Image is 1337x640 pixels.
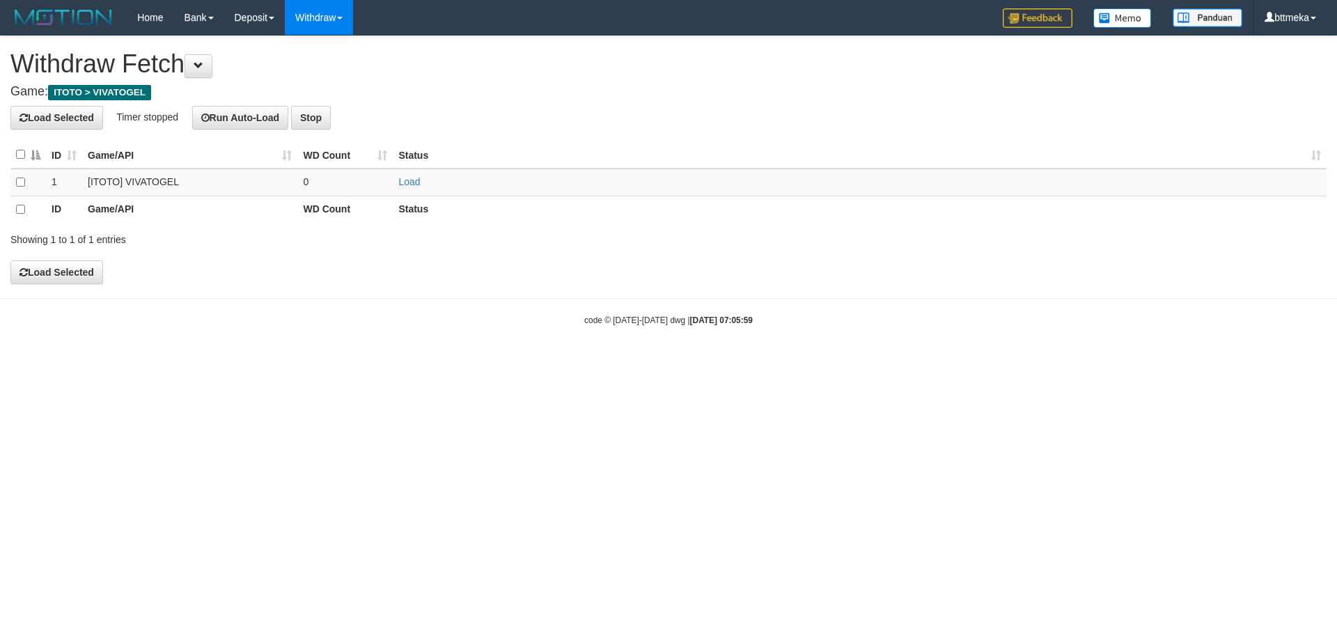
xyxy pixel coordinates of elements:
img: MOTION_logo.png [10,7,116,28]
th: WD Count [297,196,393,223]
span: Timer stopped [116,111,178,122]
button: Load Selected [10,260,103,284]
h1: Withdraw Fetch [10,50,1327,78]
h4: Game: [10,85,1327,99]
img: panduan.png [1173,8,1242,27]
div: Showing 1 to 1 of 1 entries [10,227,547,247]
img: Button%20Memo.svg [1093,8,1152,28]
td: [ITOTO] VIVATOGEL [82,169,297,196]
th: ID: activate to sort column ascending [46,141,82,169]
strong: [DATE] 07:05:59 [690,315,753,325]
small: code © [DATE]-[DATE] dwg | [584,315,753,325]
th: Status: activate to sort column ascending [393,141,1327,169]
img: Feedback.jpg [1003,8,1072,28]
button: Run Auto-Load [192,106,289,130]
a: Load [398,176,420,187]
th: ID [46,196,82,223]
th: Game/API: activate to sort column ascending [82,141,297,169]
span: ITOTO > VIVATOGEL [48,85,151,100]
th: Game/API [82,196,297,223]
th: Status [393,196,1327,223]
th: WD Count: activate to sort column ascending [297,141,393,169]
span: 0 [303,176,308,187]
button: Stop [291,106,331,130]
button: Load Selected [10,106,103,130]
td: 1 [46,169,82,196]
